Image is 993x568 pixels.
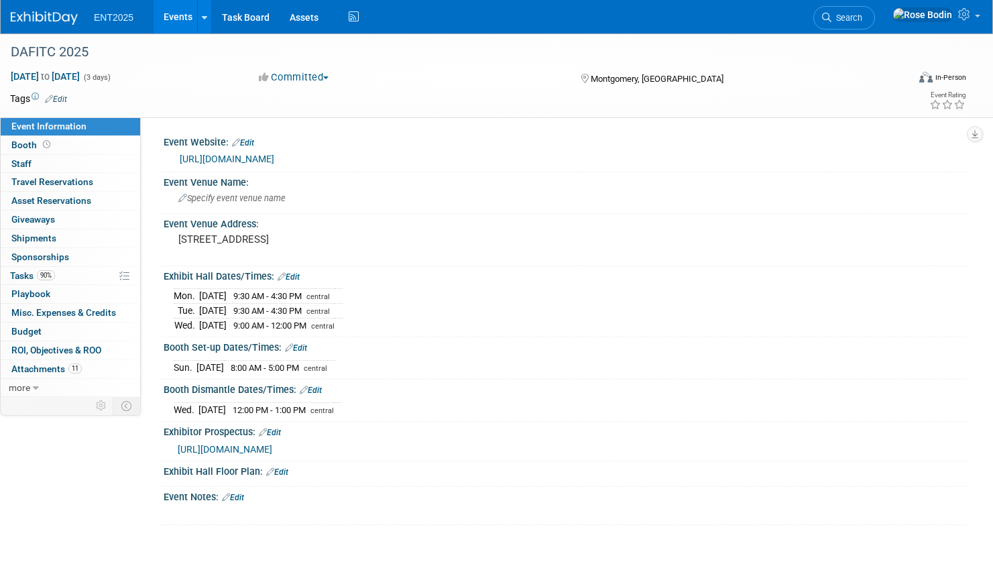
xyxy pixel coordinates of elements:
[178,233,483,245] pre: [STREET_ADDRESS]
[1,155,140,173] a: Staff
[11,139,53,150] span: Booth
[164,214,966,231] div: Event Venue Address:
[1,229,140,247] a: Shipments
[591,74,723,84] span: Montgomery, [GEOGRAPHIC_DATA]
[11,233,56,243] span: Shipments
[199,304,227,319] td: [DATE]
[919,72,933,82] img: Format-Inperson.png
[9,382,30,393] span: more
[892,7,953,22] img: Rose Bodin
[11,307,116,318] span: Misc. Expenses & Credits
[1,267,140,285] a: Tasks90%
[174,360,196,374] td: Sun.
[306,292,330,301] span: central
[164,172,966,189] div: Event Venue Name:
[11,345,101,355] span: ROI, Objectives & ROO
[164,266,966,284] div: Exhibit Hall Dates/Times:
[311,322,335,331] span: central
[1,211,140,229] a: Giveaways
[310,406,334,415] span: central
[1,285,140,303] a: Playbook
[180,154,274,164] a: [URL][DOMAIN_NAME]
[11,214,55,225] span: Giveaways
[164,487,966,504] div: Event Notes:
[831,13,862,23] span: Search
[11,326,42,337] span: Budget
[11,176,93,187] span: Travel Reservations
[300,386,322,395] a: Edit
[196,360,224,374] td: [DATE]
[11,158,32,169] span: Staff
[11,363,82,374] span: Attachments
[11,121,86,131] span: Event Information
[174,304,199,319] td: Tue.
[1,379,140,397] a: more
[1,341,140,359] a: ROI, Objectives & ROO
[259,428,281,437] a: Edit
[11,251,69,262] span: Sponsorships
[233,321,306,331] span: 9:00 AM - 12:00 PM
[6,40,885,64] div: DAFITC 2025
[164,461,966,479] div: Exhibit Hall Floor Plan:
[164,380,966,397] div: Booth Dismantle Dates/Times:
[233,306,302,316] span: 9:30 AM - 4:30 PM
[68,363,82,374] span: 11
[82,73,111,82] span: (3 days)
[285,343,307,353] a: Edit
[164,337,966,355] div: Booth Set-up Dates/Times:
[174,318,199,332] td: Wed.
[199,318,227,332] td: [DATE]
[1,323,140,341] a: Budget
[10,92,67,105] td: Tags
[198,402,226,416] td: [DATE]
[935,72,966,82] div: In-Person
[304,364,327,373] span: central
[178,193,286,203] span: Specify event venue name
[1,360,140,378] a: Attachments11
[90,397,113,414] td: Personalize Event Tab Strip
[1,173,140,191] a: Travel Reservations
[231,363,299,373] span: 8:00 AM - 5:00 PM
[1,192,140,210] a: Asset Reservations
[11,288,50,299] span: Playbook
[164,422,966,439] div: Exhibitor Prospectus:
[278,272,300,282] a: Edit
[813,6,875,30] a: Search
[1,136,140,154] a: Booth
[164,132,966,150] div: Event Website:
[233,291,302,301] span: 9:30 AM - 4:30 PM
[94,12,133,23] span: ENT2025
[199,289,227,304] td: [DATE]
[37,270,55,280] span: 90%
[113,397,141,414] td: Toggle Event Tabs
[174,402,198,416] td: Wed.
[232,138,254,148] a: Edit
[306,307,330,316] span: central
[254,70,334,84] button: Committed
[1,304,140,322] a: Misc. Expenses & Credits
[222,493,244,502] a: Edit
[11,11,78,25] img: ExhibitDay
[233,405,306,415] span: 12:00 PM - 1:00 PM
[178,444,272,455] a: [URL][DOMAIN_NAME]
[1,117,140,135] a: Event Information
[823,70,966,90] div: Event Format
[39,71,52,82] span: to
[266,467,288,477] a: Edit
[40,139,53,150] span: Booth not reserved yet
[45,95,67,104] a: Edit
[10,270,55,281] span: Tasks
[929,92,966,99] div: Event Rating
[1,248,140,266] a: Sponsorships
[11,195,91,206] span: Asset Reservations
[174,289,199,304] td: Mon.
[10,70,80,82] span: [DATE] [DATE]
